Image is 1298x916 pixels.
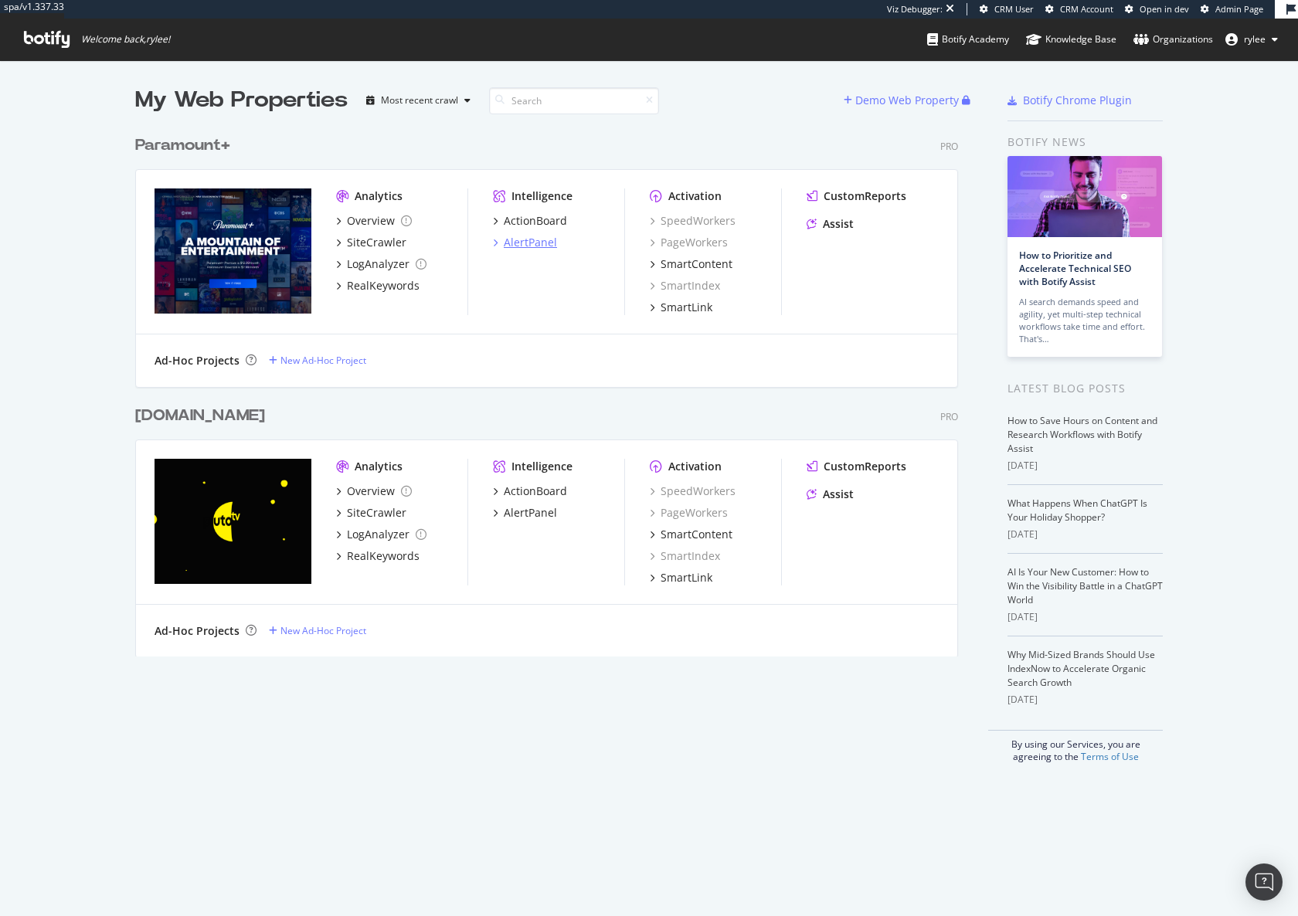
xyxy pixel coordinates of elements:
[347,527,409,542] div: LogAnalyzer
[1007,648,1155,689] a: Why Mid-Sized Brands Should Use IndexNow to Accelerate Organic Search Growth
[807,459,906,474] a: CustomReports
[336,256,426,272] a: LogAnalyzer
[1007,93,1132,108] a: Botify Chrome Plugin
[336,213,412,229] a: Overview
[1125,3,1189,15] a: Open in dev
[493,235,557,250] a: AlertPanel
[489,87,659,114] input: Search
[1007,693,1163,707] div: [DATE]
[1007,414,1157,455] a: How to Save Hours on Content and Research Workflows with Botify Assist
[1081,750,1139,763] a: Terms of Use
[269,354,366,367] a: New Ad-Hoc Project
[1140,3,1189,15] span: Open in dev
[1133,19,1213,60] a: Organizations
[650,300,712,315] a: SmartLink
[511,459,573,474] div: Intelligence
[504,483,567,499] div: ActionBoard
[1245,863,1283,901] div: Open Intercom Messenger
[650,256,732,272] a: SmartContent
[661,527,732,542] div: SmartContent
[135,405,265,427] div: [DOMAIN_NAME]
[511,188,573,204] div: Intelligence
[336,235,406,250] a: SiteCrawler
[1007,528,1163,541] div: [DATE]
[1007,380,1163,397] div: Latest Blog Posts
[493,505,557,521] a: AlertPanel
[650,235,728,250] a: PageWorkers
[940,410,958,423] div: Pro
[355,459,403,474] div: Analytics
[336,278,420,293] a: RealKeywords
[347,548,420,564] div: RealKeywords
[823,487,854,502] div: Assist
[844,88,962,113] button: Demo Web Property
[650,213,736,229] a: SpeedWorkers
[1244,32,1266,46] span: rylee
[347,505,406,521] div: SiteCrawler
[824,459,906,474] div: CustomReports
[355,188,403,204] div: Analytics
[1007,134,1163,151] div: Botify news
[155,459,311,584] img: pluto.tv
[824,188,906,204] div: CustomReports
[823,216,854,232] div: Assist
[650,548,720,564] a: SmartIndex
[336,548,420,564] a: RealKeywords
[1213,27,1290,52] button: rylee
[650,278,720,293] a: SmartIndex
[269,624,366,637] a: New Ad-Hoc Project
[980,3,1034,15] a: CRM User
[927,32,1009,47] div: Botify Academy
[81,33,170,46] span: Welcome back, rylee !
[381,96,458,105] div: Most recent crawl
[807,487,854,502] a: Assist
[155,188,311,314] img: www.paramountplus.com
[155,623,240,639] div: Ad-Hoc Projects
[1023,93,1132,108] div: Botify Chrome Plugin
[1045,3,1113,15] a: CRM Account
[661,300,712,315] div: SmartLink
[887,3,943,15] div: Viz Debugger:
[347,483,395,499] div: Overview
[807,188,906,204] a: CustomReports
[347,235,406,250] div: SiteCrawler
[940,140,958,153] div: Pro
[1007,610,1163,624] div: [DATE]
[135,134,230,157] div: Paramount+
[1007,459,1163,473] div: [DATE]
[1026,19,1116,60] a: Knowledge Base
[1215,3,1263,15] span: Admin Page
[668,459,722,474] div: Activation
[1026,32,1116,47] div: Knowledge Base
[347,278,420,293] div: RealKeywords
[135,85,348,116] div: My Web Properties
[650,483,736,499] div: SpeedWorkers
[1201,3,1263,15] a: Admin Page
[360,88,477,113] button: Most recent crawl
[336,527,426,542] a: LogAnalyzer
[650,570,712,585] a: SmartLink
[347,213,395,229] div: Overview
[135,405,271,427] a: [DOMAIN_NAME]
[1007,497,1147,524] a: What Happens When ChatGPT Is Your Holiday Shopper?
[504,505,557,521] div: AlertPanel
[135,116,970,656] div: grid
[668,188,722,204] div: Activation
[280,354,366,367] div: New Ad-Hoc Project
[927,19,1009,60] a: Botify Academy
[336,505,406,521] a: SiteCrawler
[650,505,728,521] a: PageWorkers
[1133,32,1213,47] div: Organizations
[661,256,732,272] div: SmartContent
[504,213,567,229] div: ActionBoard
[1019,249,1131,288] a: How to Prioritize and Accelerate Technical SEO with Botify Assist
[1019,296,1150,345] div: AI search demands speed and agility, yet multi-step technical workflows take time and effort. Tha...
[650,527,732,542] a: SmartContent
[1007,565,1163,606] a: AI Is Your New Customer: How to Win the Visibility Battle in a ChatGPT World
[336,483,412,499] a: Overview
[994,3,1034,15] span: CRM User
